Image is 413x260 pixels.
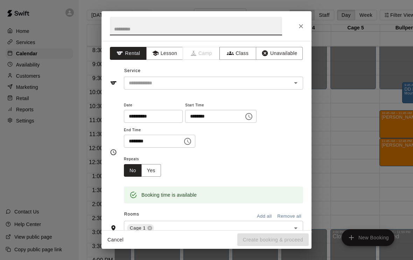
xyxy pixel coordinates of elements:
button: Choose time, selected time is 1:45 PM [181,134,195,148]
span: Service [124,68,141,73]
button: Open [291,78,301,88]
button: Cancel [104,233,127,246]
button: Lesson [146,47,183,60]
input: Choose date, selected date is Oct 12, 2025 [124,110,178,123]
span: Cage 1 [127,225,148,232]
div: outlined button group [124,164,161,177]
button: Add all [253,211,275,222]
svg: Rooms [110,225,117,232]
button: Yes [141,164,161,177]
span: Repeats [124,155,167,164]
span: Start Time [185,101,257,110]
button: Class [219,47,256,60]
span: Camps can only be created in the Services page [183,47,220,60]
div: Booking time is available [141,189,197,201]
button: Close [295,20,307,33]
svg: Timing [110,149,117,156]
button: No [124,164,142,177]
span: End Time [124,126,195,135]
button: Choose time, selected time is 12:45 PM [242,110,256,124]
svg: Service [110,79,117,86]
button: Open [291,223,301,233]
button: Unavailable [256,47,303,60]
div: Cage 1 [127,224,154,232]
span: Date [124,101,183,110]
button: Remove all [275,211,303,222]
button: Rental [110,47,147,60]
span: Rooms [124,212,139,217]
